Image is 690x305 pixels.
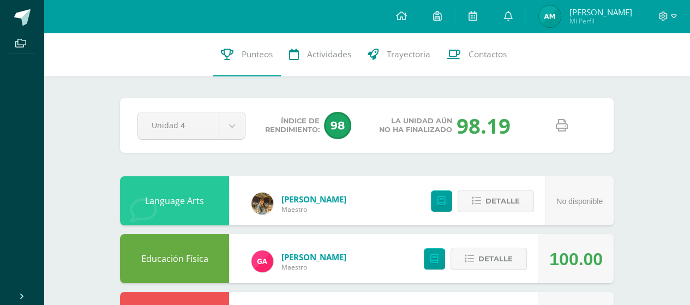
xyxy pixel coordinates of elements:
[265,117,320,134] span: Índice de Rendimiento:
[281,252,346,262] a: [PERSON_NAME]
[439,33,515,76] a: Contactos
[569,7,632,17] span: [PERSON_NAME]
[539,5,561,27] img: 589aff0d4c245e6c8933eda3c38129d8.png
[281,33,359,76] a: Actividades
[251,250,273,272] img: 8bdaf5dda11d7a15ab02b5028acf736c.png
[138,112,245,139] a: Unidad 4
[251,193,273,214] img: 655b80ae09ddbd8c2374c270caf1a621.png
[485,191,520,211] span: Detalle
[152,112,205,138] span: Unidad 4
[458,190,534,212] button: Detalle
[549,235,603,284] div: 100.00
[281,262,346,272] span: Maestro
[469,49,507,60] span: Contactos
[213,33,281,76] a: Punteos
[307,49,351,60] span: Actividades
[451,248,527,270] button: Detalle
[120,176,229,225] div: Language Arts
[242,49,273,60] span: Punteos
[379,117,452,134] span: La unidad aún no ha finalizado
[478,249,513,269] span: Detalle
[359,33,439,76] a: Trayectoria
[569,16,632,26] span: Mi Perfil
[387,49,430,60] span: Trayectoria
[556,197,603,206] span: No disponible
[281,194,346,205] a: [PERSON_NAME]
[457,111,511,140] div: 98.19
[324,112,351,139] span: 98
[120,234,229,283] div: Educación Física
[281,205,346,214] span: Maestro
